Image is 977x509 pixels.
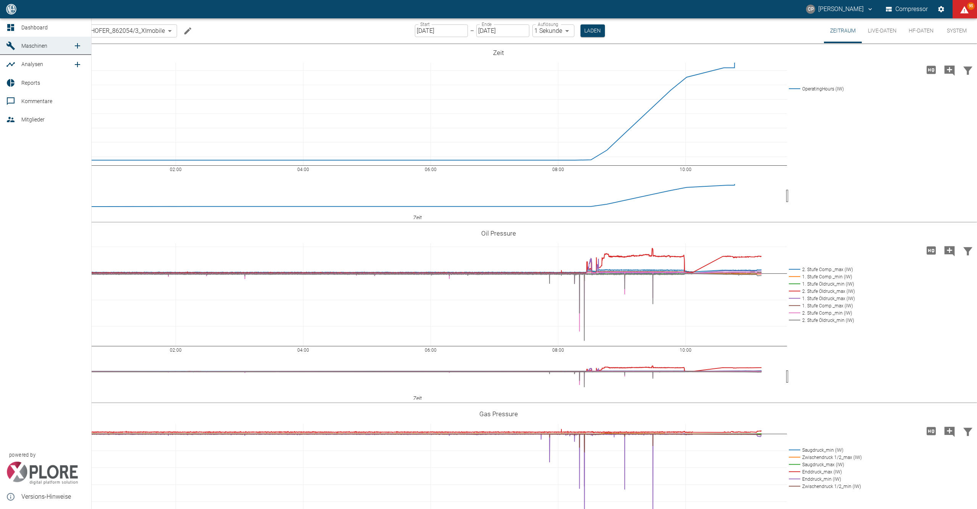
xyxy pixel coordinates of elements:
[6,462,78,485] img: Xplore Logo
[922,66,940,73] span: Hohe Auflösung
[922,427,940,434] span: Hohe Auflösung
[903,18,940,43] button: HF-Daten
[21,43,47,49] span: Maschinen
[180,23,195,39] button: Machine bearbeiten
[940,241,959,260] button: Kommentar hinzufügen
[21,61,43,67] span: Analysen
[70,38,85,53] a: new /machines
[9,451,35,459] span: powered by
[21,98,52,104] span: Kommentare
[940,60,959,80] button: Kommentar hinzufügen
[805,2,875,16] button: christoph.palm@neuman-esser.com
[415,24,468,37] input: DD.MM.YYYY
[470,26,474,35] p: –
[482,21,492,27] label: Ende
[959,241,977,260] button: Daten filtern
[862,18,903,43] button: Live-Daten
[532,24,574,37] div: 1 Sekunde
[806,5,815,14] div: CP
[959,60,977,80] button: Daten filtern
[21,116,45,123] span: Mitglieder
[420,21,430,27] label: Start
[70,57,85,72] a: new /analyses/list/0
[967,2,975,10] span: 95
[934,2,948,16] button: Einstellungen
[940,18,974,43] button: System
[5,4,17,14] img: logo
[580,24,605,37] button: Laden
[476,24,529,37] input: DD.MM.YYYY
[21,492,85,501] span: Versions-Hinweise
[21,80,40,86] span: Reports
[922,246,940,254] span: Hohe Auflösung
[40,26,165,35] span: DLR-Hardthausen_HOFER_862054/3_XImobile
[940,421,959,441] button: Kommentar hinzufügen
[28,26,165,36] a: DLR-Hardthausen_HOFER_862054/3_XImobile
[21,24,48,31] span: Dashboard
[824,18,862,43] button: Zeitraum
[538,21,558,27] label: Auflösung
[959,421,977,441] button: Daten filtern
[884,2,930,16] button: Compressor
